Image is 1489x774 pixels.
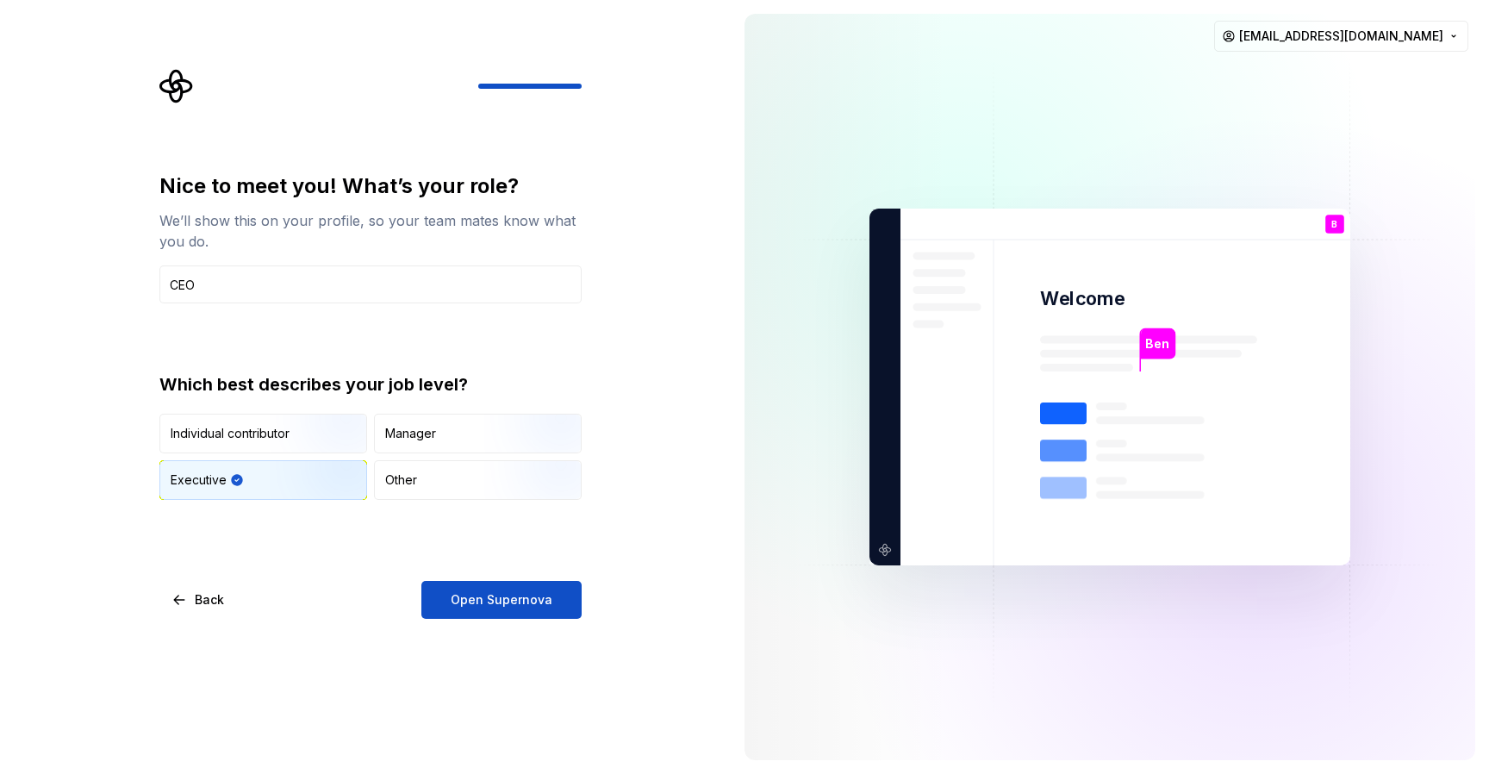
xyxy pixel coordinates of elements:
input: Job title [159,265,582,303]
div: Nice to meet you! What’s your role? [159,172,582,200]
div: Manager [385,425,436,442]
div: Executive [171,471,227,489]
div: We’ll show this on your profile, so your team mates know what you do. [159,210,582,252]
div: Individual contributor [171,425,290,442]
span: Open Supernova [451,591,552,609]
span: Back [195,591,224,609]
p: Ben [1145,334,1169,353]
p: B [1331,220,1337,229]
button: [EMAIL_ADDRESS][DOMAIN_NAME] [1214,21,1468,52]
span: [EMAIL_ADDRESS][DOMAIN_NAME] [1239,28,1443,45]
div: Which best describes your job level? [159,372,582,396]
p: Welcome [1040,286,1125,311]
div: Other [385,471,417,489]
button: Back [159,581,239,619]
svg: Supernova Logo [159,69,194,103]
button: Open Supernova [421,581,582,619]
